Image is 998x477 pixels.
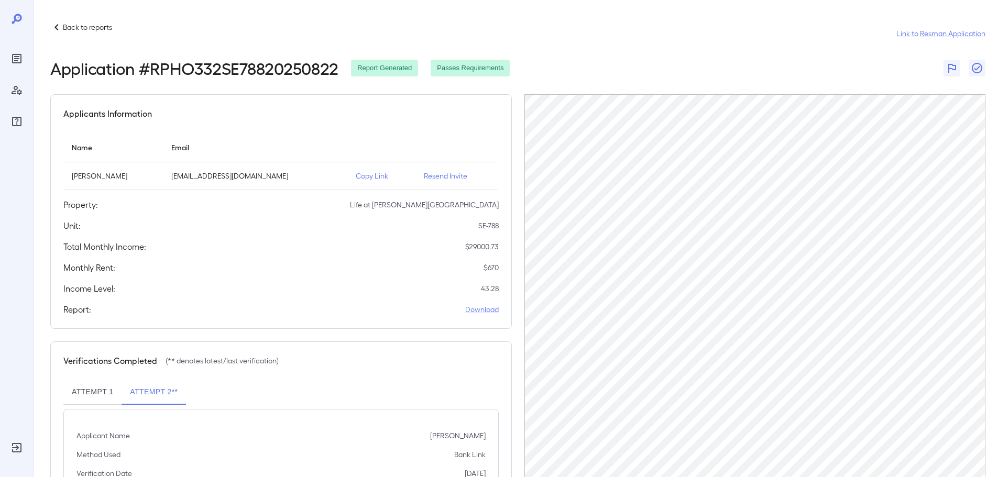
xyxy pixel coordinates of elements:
p: SE-788 [478,220,499,231]
div: Reports [8,50,25,67]
th: Name [63,132,163,162]
button: Close Report [969,60,985,76]
p: Copy Link [356,171,407,181]
p: 43.28 [481,283,499,294]
p: $ 670 [484,262,499,273]
h2: Application # RPHO332SE78820250822 [50,59,338,77]
p: Resend Invite [424,171,490,181]
p: [PERSON_NAME] [72,171,155,181]
p: $ 29000.73 [465,241,499,252]
h5: Unit: [63,219,81,232]
div: FAQ [8,113,25,130]
a: Download [465,304,499,315]
div: Manage Users [8,82,25,98]
button: Attempt 1 [63,380,122,405]
table: simple table [63,132,499,190]
h5: Applicants Information [63,107,152,120]
th: Email [163,132,347,162]
p: Applicant Name [76,430,130,441]
h5: Property: [63,198,98,211]
a: Link to Resman Application [896,28,985,39]
button: Attempt 2** [122,380,186,405]
p: [PERSON_NAME] [430,430,486,441]
button: Flag Report [944,60,960,76]
h5: Report: [63,303,91,316]
h5: Verifications Completed [63,354,157,367]
p: Life at [PERSON_NAME][GEOGRAPHIC_DATA] [350,199,499,210]
span: Passes Requirements [431,63,510,73]
p: (** denotes latest/last verification) [166,356,279,366]
div: Log Out [8,439,25,456]
p: [EMAIL_ADDRESS][DOMAIN_NAME] [171,171,339,181]
span: Report Generated [351,63,418,73]
h5: Income Level: [63,282,115,295]
p: Method Used [76,449,120,460]
p: Back to reports [63,22,112,32]
h5: Total Monthly Income: [63,240,146,253]
p: Bank Link [454,449,486,460]
h5: Monthly Rent: [63,261,115,274]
